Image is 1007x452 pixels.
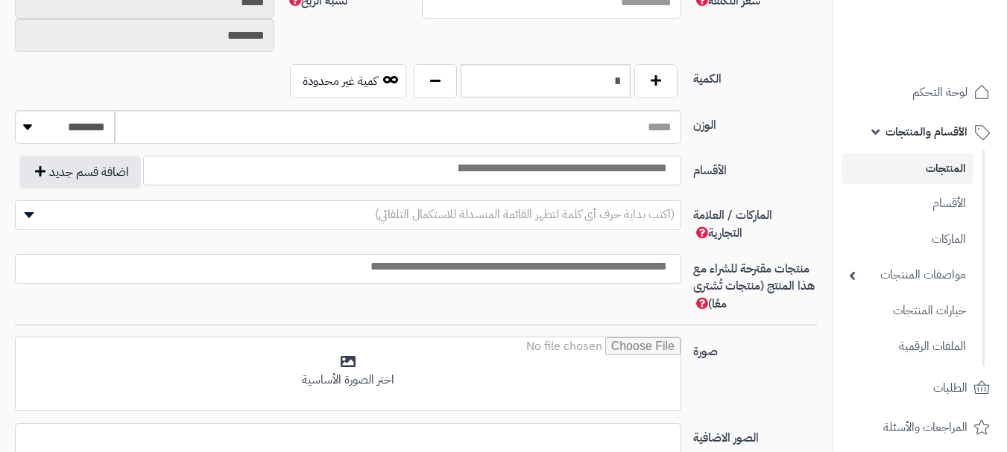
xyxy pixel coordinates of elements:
a: المنتجات [842,153,973,184]
span: (اكتب بداية حرف أي كلمة لتظهر القائمة المنسدلة للاستكمال التلقائي) [375,206,675,223]
label: الكمية [687,64,823,88]
a: المراجعات والأسئلة [842,410,998,445]
span: منتجات مقترحة للشراء مع هذا المنتج (منتجات تُشترى معًا) [693,260,815,313]
a: خيارات المنتجات [842,295,973,327]
button: اضافة قسم جديد [19,156,141,188]
span: الأقسام والمنتجات [886,121,967,142]
a: مواصفات المنتجات [842,259,973,291]
span: المراجعات والأسئلة [883,417,967,438]
a: الأقسام [842,188,973,220]
label: الصور الاضافية [687,423,823,447]
a: لوحة التحكم [842,74,998,110]
label: صورة [687,337,823,360]
label: الوزن [687,110,823,134]
span: الطلبات [933,378,967,398]
a: الماركات [842,223,973,255]
a: الطلبات [842,370,998,406]
span: لوحة التحكم [912,82,967,103]
a: الملفات الرقمية [842,331,973,363]
label: الأقسام [687,156,823,179]
span: الماركات / العلامة التجارية [693,206,772,242]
